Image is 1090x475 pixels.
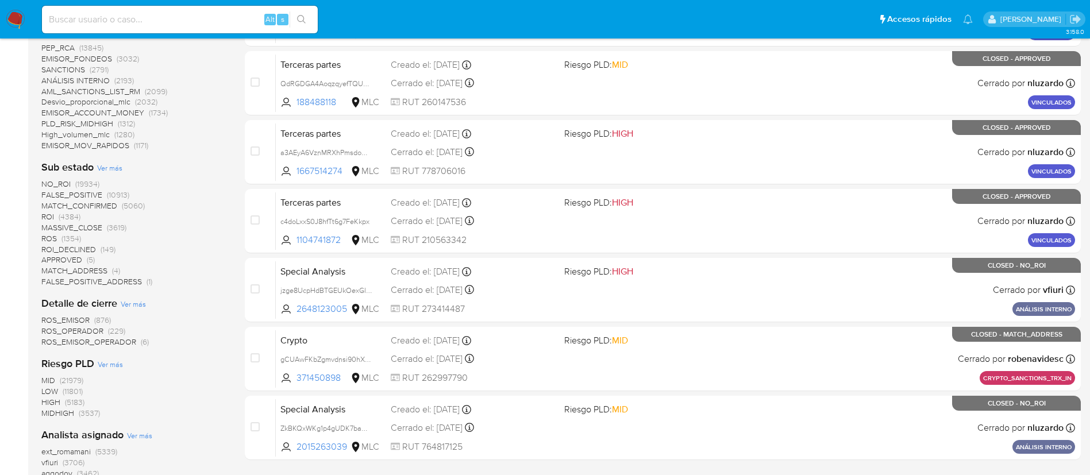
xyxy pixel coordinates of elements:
[887,13,952,25] span: Accesos rápidos
[963,14,973,24] a: Notificaciones
[42,12,318,27] input: Buscar usuario o caso...
[1069,13,1081,25] a: Salir
[1000,14,1065,25] p: rociodaniela.benavidescatalan@mercadolibre.cl
[281,14,284,25] span: s
[265,14,275,25] span: Alt
[290,11,313,28] button: search-icon
[1066,27,1084,36] span: 3.158.0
